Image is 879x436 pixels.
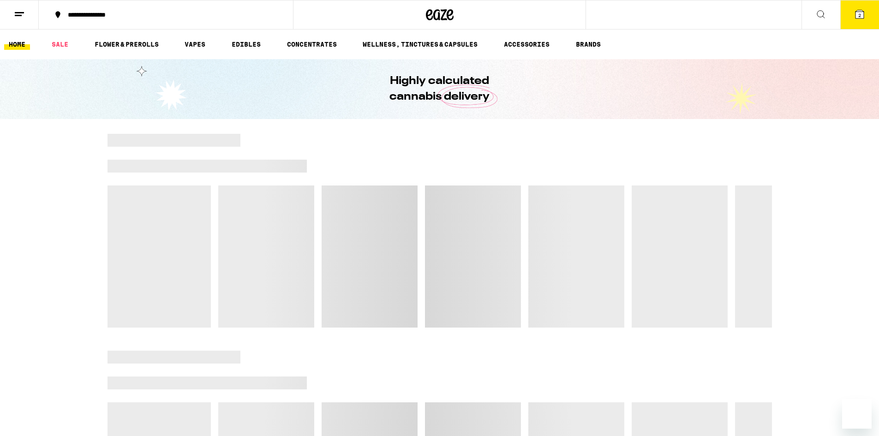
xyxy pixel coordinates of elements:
a: BRANDS [571,39,605,50]
a: EDIBLES [227,39,265,50]
span: 2 [858,12,861,18]
iframe: Button to launch messaging window [842,399,872,429]
a: CONCENTRATES [282,39,341,50]
a: WELLNESS, TINCTURES & CAPSULES [358,39,482,50]
a: ACCESSORIES [499,39,554,50]
a: HOME [4,39,30,50]
button: 2 [840,0,879,29]
a: VAPES [180,39,210,50]
h1: Highly calculated cannabis delivery [364,73,516,105]
a: FLOWER & PREROLLS [90,39,163,50]
a: SALE [47,39,73,50]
